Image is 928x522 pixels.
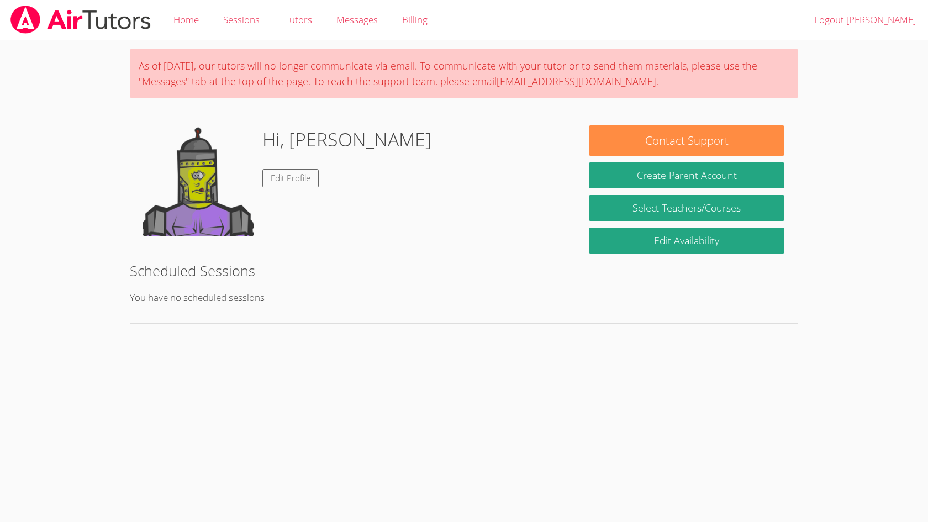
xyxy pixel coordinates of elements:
[589,125,785,156] button: Contact Support
[262,169,319,187] a: Edit Profile
[9,6,152,34] img: airtutors_banner-c4298cdbf04f3fff15de1276eac7730deb9818008684d7c2e4769d2f7ddbe033.png
[143,125,254,236] img: default.png
[130,49,798,98] div: As of [DATE], our tutors will no longer communicate via email. To communicate with your tutor or ...
[589,195,785,221] a: Select Teachers/Courses
[589,162,785,188] button: Create Parent Account
[130,290,798,306] p: You have no scheduled sessions
[262,125,431,154] h1: Hi, [PERSON_NAME]
[589,228,785,254] a: Edit Availability
[336,13,378,26] span: Messages
[130,260,798,281] h2: Scheduled Sessions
